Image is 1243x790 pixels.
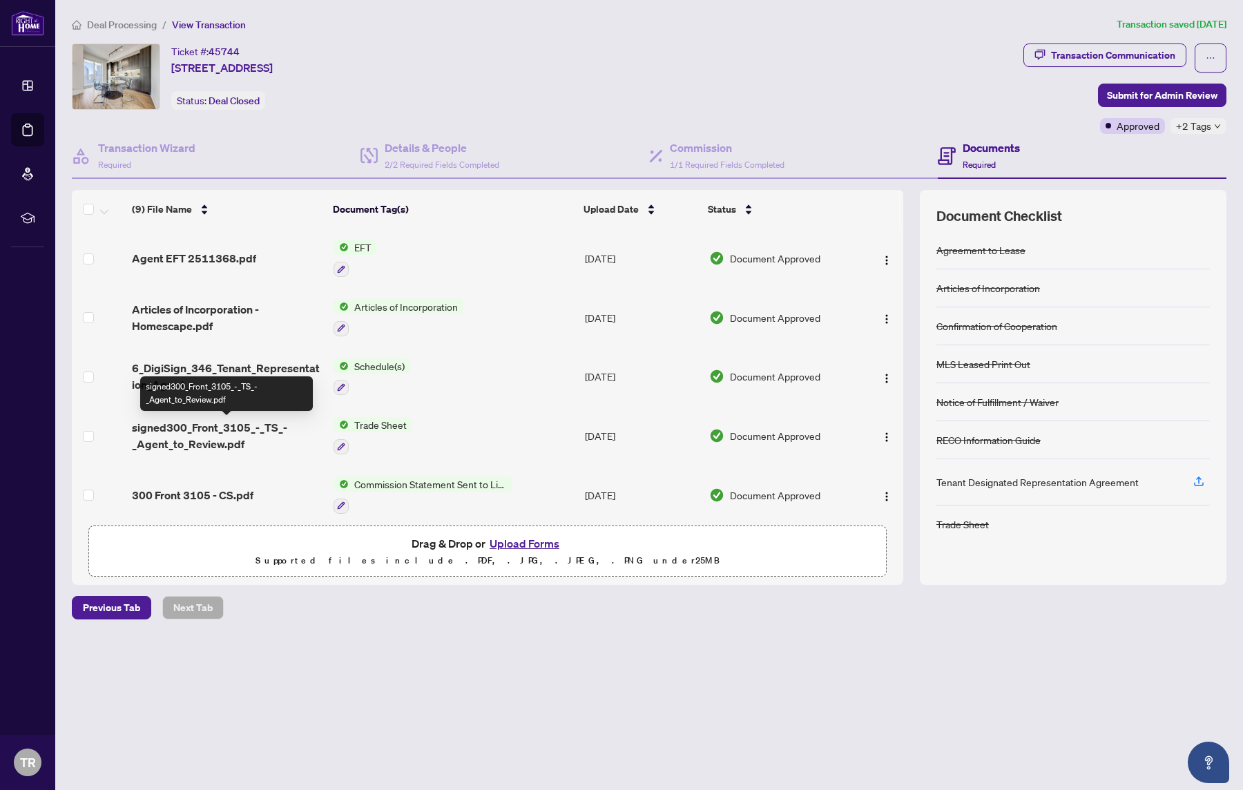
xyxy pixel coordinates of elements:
[334,240,349,255] img: Status Icon
[334,299,463,336] button: Status IconArticles of Incorporation
[881,314,892,325] img: Logo
[936,242,1025,258] div: Agreement to Lease
[1098,84,1226,107] button: Submit for Admin Review
[730,369,820,384] span: Document Approved
[349,299,463,314] span: Articles of Incorporation
[171,59,273,76] span: [STREET_ADDRESS]
[126,190,327,229] th: (9) File Name
[670,139,784,156] h4: Commission
[579,406,704,465] td: [DATE]
[936,474,1139,490] div: Tenant Designated Representation Agreement
[1214,123,1221,130] span: down
[730,251,820,266] span: Document Approved
[876,484,898,506] button: Logo
[709,251,724,266] img: Document Status
[97,552,878,569] p: Supported files include .PDF, .JPG, .JPEG, .PNG under 25 MB
[881,491,892,502] img: Logo
[132,419,322,452] span: signed300_Front_3105_-_TS_-_Agent_to_Review.pdf
[485,534,563,552] button: Upload Forms
[334,358,349,374] img: Status Icon
[881,432,892,443] img: Logo
[876,247,898,269] button: Logo
[584,202,639,217] span: Upload Date
[89,526,886,577] span: Drag & Drop orUpload FormsSupported files include .PDF, .JPG, .JPEG, .PNG under25MB
[709,488,724,503] img: Document Status
[730,310,820,325] span: Document Approved
[876,425,898,447] button: Logo
[334,476,512,514] button: Status IconCommission Statement Sent to Listing Brokerage
[20,753,36,772] span: TR
[936,318,1057,334] div: Confirmation of Cooperation
[876,365,898,387] button: Logo
[579,465,704,525] td: [DATE]
[936,394,1059,410] div: Notice of Fulfillment / Waiver
[709,310,724,325] img: Document Status
[171,91,265,110] div: Status:
[1188,742,1229,783] button: Open asap
[708,202,736,217] span: Status
[87,19,157,31] span: Deal Processing
[327,190,578,229] th: Document Tag(s)
[132,487,253,503] span: 300 Front 3105 - CS.pdf
[171,44,240,59] div: Ticket #:
[349,358,410,374] span: Schedule(s)
[140,376,313,411] div: signed300_Front_3105_-_TS_-_Agent_to_Review.pdf
[1117,118,1159,133] span: Approved
[730,488,820,503] span: Document Approved
[132,250,256,267] span: Agent EFT 2511368.pdf
[936,356,1030,372] div: MLS Leased Print Out
[98,139,195,156] h4: Transaction Wizard
[349,476,512,492] span: Commission Statement Sent to Listing Brokerage
[1117,17,1226,32] article: Transaction saved [DATE]
[11,10,44,36] img: logo
[334,358,410,396] button: Status IconSchedule(s)
[209,95,260,107] span: Deal Closed
[936,517,989,532] div: Trade Sheet
[578,190,702,229] th: Upload Date
[83,597,140,619] span: Previous Tab
[881,255,892,266] img: Logo
[1176,118,1211,134] span: +2 Tags
[702,190,857,229] th: Status
[670,160,784,170] span: 1/1 Required Fields Completed
[1023,44,1186,67] button: Transaction Communication
[72,20,81,30] span: home
[72,596,151,619] button: Previous Tab
[172,19,246,31] span: View Transaction
[349,417,412,432] span: Trade Sheet
[963,160,996,170] span: Required
[334,476,349,492] img: Status Icon
[334,240,377,277] button: Status IconEFT
[98,160,131,170] span: Required
[385,139,499,156] h4: Details & People
[1051,44,1175,66] div: Transaction Communication
[162,596,224,619] button: Next Tab
[334,417,349,432] img: Status Icon
[709,428,724,443] img: Document Status
[334,417,412,454] button: Status IconTrade Sheet
[385,160,499,170] span: 2/2 Required Fields Completed
[334,299,349,314] img: Status Icon
[936,432,1041,447] div: RECO Information Guide
[963,139,1020,156] h4: Documents
[709,369,724,384] img: Document Status
[881,373,892,384] img: Logo
[162,17,166,32] li: /
[209,46,240,58] span: 45744
[936,280,1040,296] div: Articles of Incorporation
[1206,53,1215,63] span: ellipsis
[73,44,160,109] img: IMG-C12275237_1.jpg
[579,347,704,407] td: [DATE]
[132,360,322,393] span: 6_DigiSign_346_Tenant_Representation_Agrmt_-_Authority_for_Lease_or_Purchase_-_PropTx-[PERSON_NAM...
[1107,84,1217,106] span: Submit for Admin Review
[579,229,704,288] td: [DATE]
[132,202,192,217] span: (9) File Name
[349,240,377,255] span: EFT
[579,288,704,347] td: [DATE]
[730,428,820,443] span: Document Approved
[412,534,563,552] span: Drag & Drop or
[876,307,898,329] button: Logo
[936,206,1062,226] span: Document Checklist
[132,301,322,334] span: Articles of Incorporation - Homescape.pdf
